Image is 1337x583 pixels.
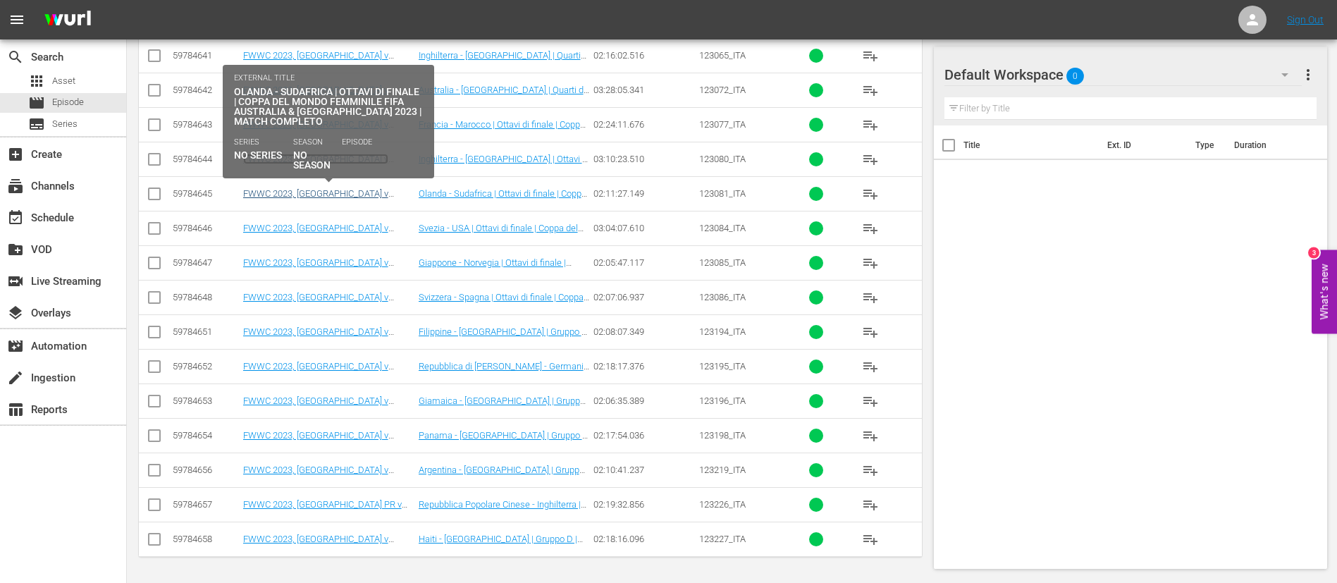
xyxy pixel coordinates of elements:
div: 59784654 [173,430,239,441]
a: FWWC 2023, [GEOGRAPHIC_DATA] v [GEOGRAPHIC_DATA] (IT) [243,361,394,382]
div: 59784647 [173,257,239,268]
a: FWWC 2023, [GEOGRAPHIC_DATA] PR v [GEOGRAPHIC_DATA] (IT) [243,499,407,520]
div: 02:16:02.516 [593,50,694,61]
div: 59784644 [173,154,239,164]
button: playlist_add [854,142,887,176]
div: 03:04:07.610 [593,223,694,233]
a: Argentina - [GEOGRAPHIC_DATA] | Gruppo G | Coppa del Mondo femminile FIFA Australia & [GEOGRAPHIC... [419,465,585,507]
a: Olanda - Sudafrica | Ottavi di finale | Coppa del Mondo femminile FIFA Australia & [GEOGRAPHIC_DA... [419,188,587,231]
span: playlist_add [862,185,879,202]
span: Overlays [7,305,24,321]
a: FWWC 2023, [GEOGRAPHIC_DATA] v [GEOGRAPHIC_DATA] (IT) [243,50,388,71]
a: Giamaica - [GEOGRAPHIC_DATA] | Gruppo F | Coppa del Mondo femminile FIFA Australia & [GEOGRAPHIC_... [419,395,586,438]
th: Type [1187,125,1226,165]
span: playlist_add [862,289,879,306]
span: Series [28,116,45,133]
button: playlist_add [854,108,887,142]
a: FWWC 2023, [GEOGRAPHIC_DATA] v [GEOGRAPHIC_DATA] (IT) [243,395,394,417]
th: Title [963,125,1099,165]
span: Automation [7,338,24,355]
span: Search [7,49,24,66]
div: 02:06:35.389 [593,395,694,406]
a: FWWC 2023, [GEOGRAPHIC_DATA] v [GEOGRAPHIC_DATA] (IT) [243,257,394,278]
span: playlist_add [862,220,879,237]
div: 03:28:05.341 [593,85,694,95]
button: playlist_add [854,281,887,314]
button: playlist_add [854,488,887,522]
span: VOD [7,241,24,258]
span: playlist_add [862,462,879,479]
button: playlist_add [854,211,887,245]
button: playlist_add [854,315,887,349]
span: 123195_ITA [699,361,746,372]
div: 02:24:11.676 [593,119,694,130]
span: more_vert [1300,66,1317,83]
div: 59784652 [173,361,239,372]
a: Repubblica Popolare Cinese - Inghilterra | Gruppo D | Coppa del Mondo femminile FIFA Australia & ... [419,499,586,541]
span: playlist_add [862,116,879,133]
div: 59784641 [173,50,239,61]
button: playlist_add [854,177,887,211]
span: Channels [7,178,24,195]
span: Asset [52,74,75,88]
button: playlist_add [854,350,887,383]
span: Episode [28,94,45,111]
button: playlist_add [854,246,887,280]
div: 02:18:16.096 [593,534,694,544]
span: 123084_ITA [699,223,746,233]
span: Schedule [7,209,24,226]
a: FWWC 2023, [GEOGRAPHIC_DATA] v [GEOGRAPHIC_DATA] (IT) [243,326,394,348]
span: Live Streaming [7,273,24,290]
div: 02:11:27.149 [593,188,694,199]
div: 59784657 [173,499,239,510]
a: Sign Out [1287,14,1324,25]
span: playlist_add [862,393,879,410]
a: FWWC 2023, [GEOGRAPHIC_DATA] v [GEOGRAPHIC_DATA] (IT) [243,534,394,555]
div: 59784653 [173,395,239,406]
div: 02:10:41.237 [593,465,694,475]
span: Series [52,117,78,131]
div: 02:19:32.856 [593,499,694,510]
button: Open Feedback Widget [1312,250,1337,333]
span: 123227_ITA [699,534,746,544]
a: FWWC 2023, [GEOGRAPHIC_DATA] v [GEOGRAPHIC_DATA] (IT) [243,154,388,175]
span: 123194_ITA [699,326,746,337]
a: FWWC 2023, [GEOGRAPHIC_DATA] v [GEOGRAPHIC_DATA] (IT) [243,188,394,209]
a: Svizzera - Spagna | Ottavi di finale | Coppa del Mondo femminile FIFA Australia & [GEOGRAPHIC_DAT... [419,292,589,334]
a: FWWC 2023, [GEOGRAPHIC_DATA] v [GEOGRAPHIC_DATA] (IT) [243,223,394,244]
div: 59784656 [173,465,239,475]
span: 123226_ITA [699,499,746,510]
span: 123072_ITA [699,85,746,95]
th: Duration [1226,125,1310,165]
div: 59784648 [173,292,239,302]
button: playlist_add [854,419,887,453]
button: playlist_add [854,384,887,418]
span: playlist_add [862,531,879,548]
span: 123086_ITA [699,292,746,302]
span: playlist_add [862,324,879,340]
a: FWWC 2023, [GEOGRAPHIC_DATA] v [GEOGRAPHIC_DATA] (IT) [243,85,388,106]
span: 123085_ITA [699,257,746,268]
div: 59784645 [173,188,239,199]
a: Inghilterra - [GEOGRAPHIC_DATA] | Quarti di finale | Coppa del Mondo femminile FIFA Australia & [... [419,50,587,92]
a: Svezia - USA | Ottavi di finale | Coppa del Mondo femminile FIFA Australia & [GEOGRAPHIC_DATA] 20... [419,223,584,265]
button: playlist_add [854,39,887,73]
span: Ingestion [7,369,24,386]
div: Default Workspace [944,55,1302,94]
span: 123196_ITA [699,395,746,406]
div: 3 [1308,247,1319,258]
div: 59784646 [173,223,239,233]
a: FWWC 2023, [GEOGRAPHIC_DATA] v [GEOGRAPHIC_DATA] (IT) [243,430,394,451]
div: 59784651 [173,326,239,337]
span: playlist_add [862,151,879,168]
span: Asset [28,73,45,90]
span: 123219_ITA [699,465,746,475]
button: more_vert [1300,58,1317,92]
span: playlist_add [862,496,879,513]
div: 02:05:47.117 [593,257,694,268]
a: FWWC 2023, [GEOGRAPHIC_DATA] v [GEOGRAPHIC_DATA] (IT) [243,465,394,486]
span: playlist_add [862,254,879,271]
span: Episode [52,95,84,109]
div: 02:17:54.036 [593,430,694,441]
div: 59784658 [173,534,239,544]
